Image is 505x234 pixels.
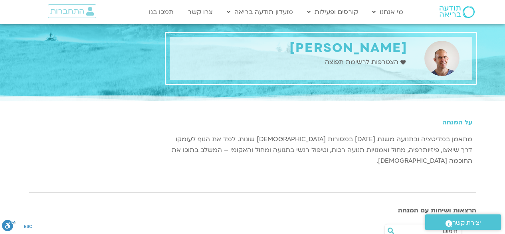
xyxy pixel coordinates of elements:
[48,4,96,18] a: התחברות
[425,214,501,230] a: יצירת קשר
[452,218,481,228] span: יצירת קשר
[29,207,476,214] h3: הרצאות ושיחות עם המנחה
[174,41,408,56] h1: [PERSON_NAME]
[303,4,362,20] a: קורסים ופעילות
[184,4,217,20] a: צרו קשר
[368,4,407,20] a: מי אנחנו
[325,57,408,68] a: הצטרפות לרשימת תפוצה
[325,57,400,68] span: הצטרפות לרשימת תפוצה
[440,6,475,18] img: תודעה בריאה
[170,119,472,126] h5: על המנחה
[145,4,178,20] a: תמכו בנו
[50,7,84,16] span: התחברות
[170,134,472,166] p: מתאמן במדיטציה ובתנועה משנת [DATE] במסורות [DEMOGRAPHIC_DATA] שונות. למד את הגוף לעומקו דרך שיאצו...
[223,4,297,20] a: מועדון תודעה בריאה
